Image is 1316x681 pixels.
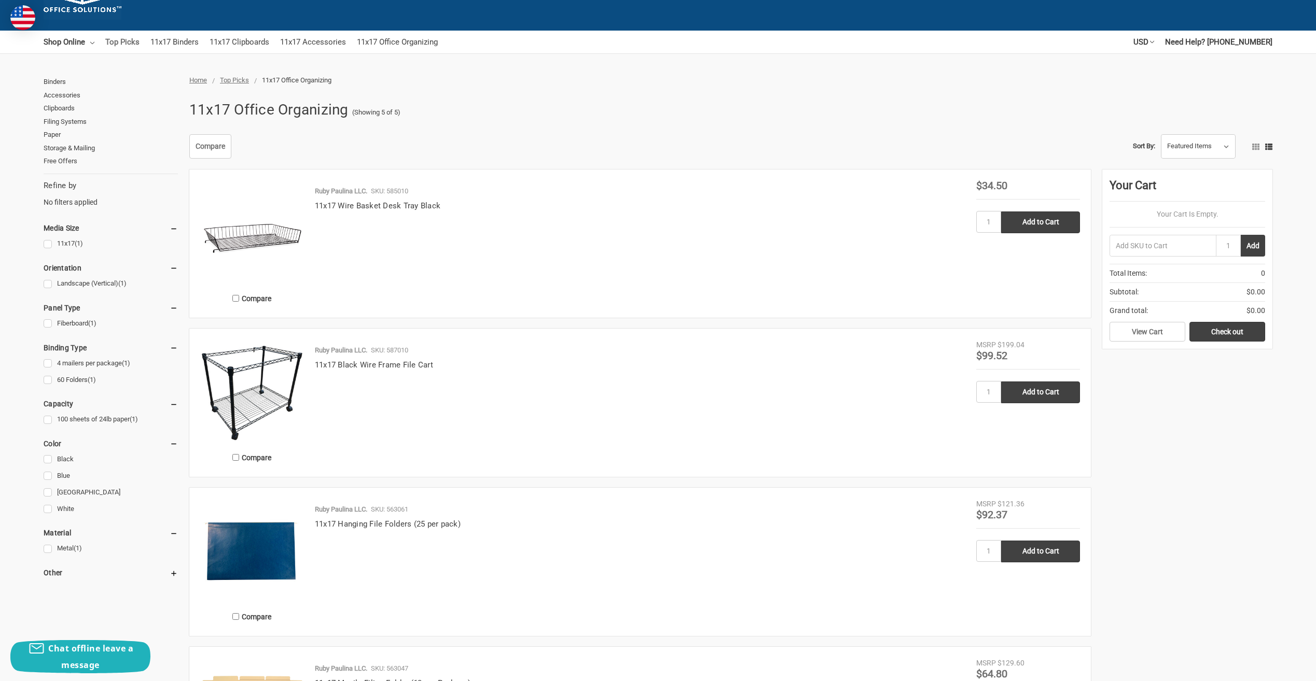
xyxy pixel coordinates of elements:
a: 11x17 Black Wire Frame File Cart [315,360,433,370]
a: 11x17 Clipboards [210,31,269,53]
div: Your Cart [1110,177,1265,202]
h5: Panel Type [44,302,178,314]
button: Add [1241,235,1265,257]
input: Add to Cart [1001,541,1080,562]
p: SKU: 563061 [371,504,408,515]
p: Ruby Paulina LLC. [315,663,367,674]
span: $34.50 [976,179,1007,192]
a: Compare [189,134,231,159]
a: Need Help? [PHONE_NUMBER] [1165,31,1272,53]
a: View Cart [1110,322,1185,342]
h5: Orientation [44,262,178,274]
label: Compare [200,449,304,466]
a: 11x17 Office Organizing [357,31,438,53]
a: Clipboards [44,102,178,115]
img: 11x17 Black Wire Frame File Cart [200,339,304,443]
div: No filters applied [44,180,178,208]
a: Landscape (Vertical) [44,277,178,291]
a: Check out [1189,322,1265,342]
a: Fiberboard [44,317,178,331]
img: 11x17 Hanging File Folders [200,499,304,602]
span: $64.80 [976,668,1007,680]
span: Total Items: [1110,268,1147,279]
span: Subtotal: [1110,287,1139,297]
input: Add SKU to Cart [1110,235,1216,257]
h5: Material [44,527,178,539]
h5: Other [44,566,178,579]
p: Your Cart Is Empty. [1110,209,1265,220]
p: SKU: 587010 [371,345,408,356]
input: Compare [232,295,239,302]
img: duty and tax information for United States [10,5,35,30]
a: Filing Systems [44,115,178,129]
h5: Media Size [44,222,178,234]
p: Ruby Paulina LLC. [315,504,367,515]
input: Add to Cart [1001,381,1080,403]
a: Storage & Mailing [44,141,178,155]
span: 11x17 Office Organizing [262,76,331,84]
span: (1) [75,239,83,247]
span: (Showing 5 of 5) [352,107,400,118]
a: 100 sheets of 24lb paper [44,413,178,427]
div: MSRP [976,658,996,669]
p: SKU: 585010 [371,186,408,196]
a: USD [1133,31,1154,53]
input: Compare [232,613,239,620]
a: 11x17 Accessories [280,31,346,53]
label: Sort By: [1133,138,1155,154]
span: (1) [122,359,130,367]
a: Shop Online [44,31,94,53]
a: 11x17 Wire Basket Desk Tray Black [315,201,440,210]
a: 60 Folders [44,373,178,387]
h1: 11x17 Office Organizing [189,96,349,123]
span: (1) [88,376,96,384]
span: Chat offline leave a message [48,643,133,671]
img: 11x17 Wire Basket Desk Tray Black [200,180,304,284]
p: Ruby Paulina LLC. [315,345,367,356]
p: Ruby Paulina LLC. [315,186,367,196]
span: $0.00 [1246,287,1265,297]
a: Metal [44,542,178,556]
label: Compare [200,608,304,625]
span: $199.04 [998,340,1024,349]
iframe: Google Customer Reviews [1230,653,1316,681]
div: MSRP [976,499,996,509]
span: $121.36 [998,500,1024,508]
a: Home [189,76,207,84]
a: Paper [44,128,178,141]
h5: Binding Type [44,342,178,354]
a: Blue [44,469,178,483]
a: Top Picks [105,31,140,53]
span: $92.37 [976,508,1007,521]
label: Compare [200,290,304,307]
span: $99.52 [976,349,1007,362]
span: (1) [130,415,138,423]
h5: Capacity [44,398,178,410]
span: (1) [88,319,96,327]
a: 11x17 Hanging File Folders (25 per pack) [315,519,461,529]
a: 4 mailers per package [44,357,178,371]
a: [GEOGRAPHIC_DATA] [44,486,178,500]
span: 0 [1261,268,1265,279]
a: Free Offers [44,154,178,168]
a: 11x17 Binders [150,31,199,53]
p: SKU: 563047 [371,663,408,674]
a: Top Picks [220,76,249,84]
a: Accessories [44,89,178,102]
div: MSRP [976,339,996,350]
span: (1) [74,544,82,552]
button: Chat offline leave a message [10,640,150,673]
span: $0.00 [1246,305,1265,316]
a: White [44,502,178,516]
h5: Color [44,437,178,450]
span: (1) [118,279,127,287]
span: $129.60 [998,659,1024,667]
span: Grand total: [1110,305,1148,316]
a: Binders [44,75,178,89]
input: Add to Cart [1001,211,1080,233]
